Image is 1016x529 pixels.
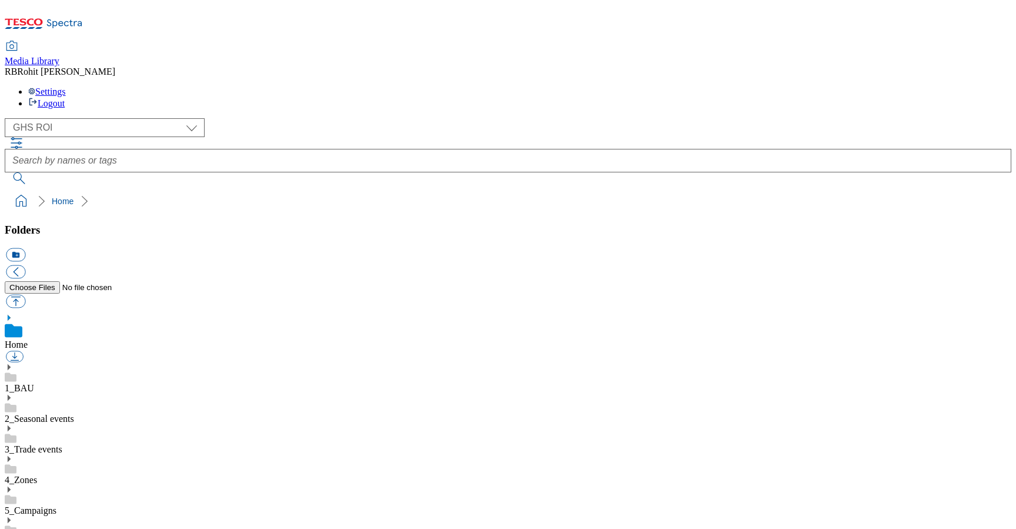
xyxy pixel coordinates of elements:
[5,414,74,424] a: 2_Seasonal events
[5,66,17,76] span: RB
[5,56,59,66] span: Media Library
[5,149,1011,172] input: Search by names or tags
[17,66,115,76] span: Rohit [PERSON_NAME]
[5,383,34,393] a: 1_BAU
[5,190,1011,212] nav: breadcrumb
[28,86,66,97] a: Settings
[28,98,65,108] a: Logout
[52,197,73,206] a: Home
[5,42,59,66] a: Media Library
[5,224,1011,237] h3: Folders
[5,444,62,454] a: 3_Trade events
[5,505,56,515] a: 5_Campaigns
[12,192,31,211] a: home
[5,475,37,485] a: 4_Zones
[5,340,28,350] a: Home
